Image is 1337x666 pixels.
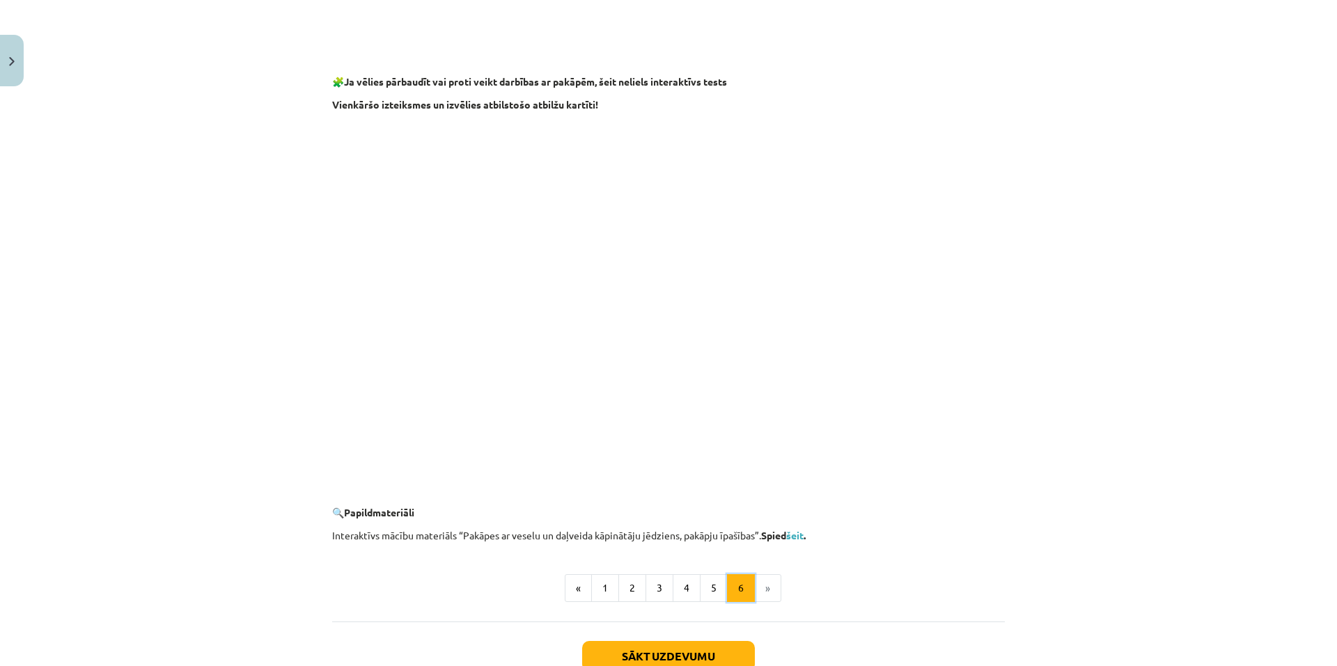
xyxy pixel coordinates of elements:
[700,574,728,602] button: 5
[591,574,619,602] button: 1
[646,574,673,602] button: 3
[565,574,592,602] button: «
[332,528,1005,543] p: Interaktīvs mācību materiāls “Pakāpes ar veselu un daļveida kāpinātāju jēdziens, pakāpju īpašības”.
[332,574,1005,602] nav: Page navigation example
[9,57,15,66] img: icon-close-lesson-0947bae3869378f0d4975bcd49f059093ad1ed9edebbc8119c70593378902aed.svg
[761,529,806,541] b: Spied .
[786,529,804,541] a: šeit
[332,74,1005,89] p: 🧩
[673,574,701,602] button: 4
[344,506,414,518] b: Papildmateriāli
[727,574,755,602] button: 6
[618,574,646,602] button: 2
[332,505,1005,520] p: 🔍
[332,98,598,111] b: Vienkāršo izteiksmes un izvēlies atbilstošo atbilžu kartīti!
[344,75,727,88] b: Ja vēlies pārbaudīt vai proti veikt darbības ar pakāpēm, šeit neliels interaktīvs tests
